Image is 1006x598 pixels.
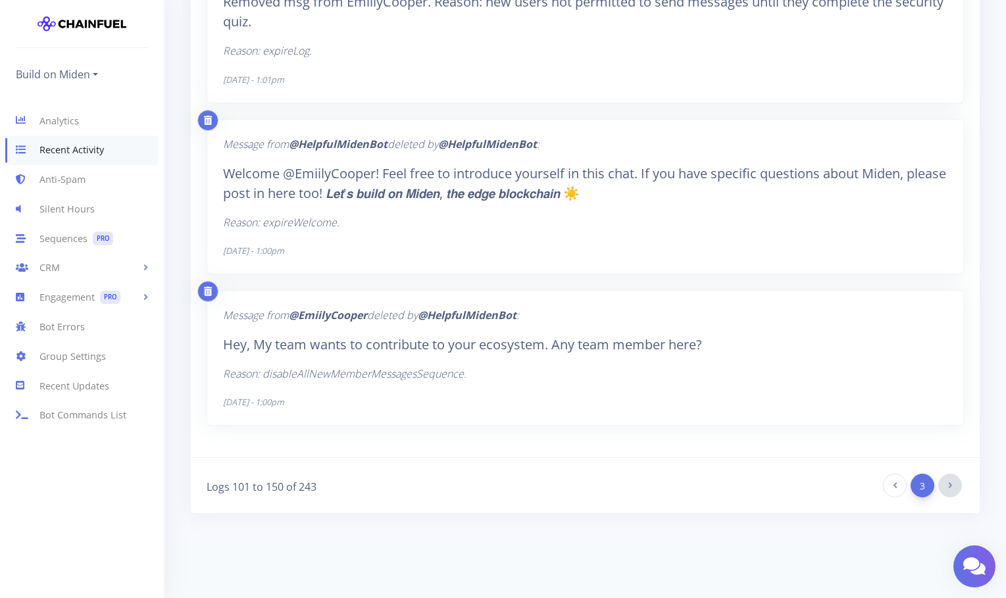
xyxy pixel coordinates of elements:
a: Recent Activity [5,136,159,165]
i: Reason: expireLog. [223,43,312,58]
b: @HelpfulMidenBot [289,137,388,151]
span: PRO [93,232,113,245]
img: chainfuel-logo [38,11,126,37]
i: Reason: expireWelcome. [223,215,340,230]
b: @EmiilyCooper [289,308,367,322]
i: Message from deleted by : [223,137,540,151]
i: [DATE] - 1:01pm [223,74,284,86]
div: Logs 101 to 150 of 243 [197,474,586,497]
i: Reason: disableAllNewMemberMessagesSequence. [223,366,466,381]
i: Message from deleted by : [223,308,519,322]
i: [DATE] - 1:00pm [223,245,284,257]
a: 3 [911,474,934,497]
i: [DATE] - 1:00pm [223,396,284,408]
a: Build on Miden [16,64,98,85]
blockquote: Welcome @EmiilyCooper! Feel free to introduce yourself in this chat. If you have specific questio... [223,164,947,203]
blockquote: Hey, My team wants to contribute to your ecosystem. Any team member here? [223,335,947,355]
b: @HelpfulMidenBot [438,137,537,151]
span: PRO [100,291,120,305]
b: @HelpfulMidenBot [418,308,516,322]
